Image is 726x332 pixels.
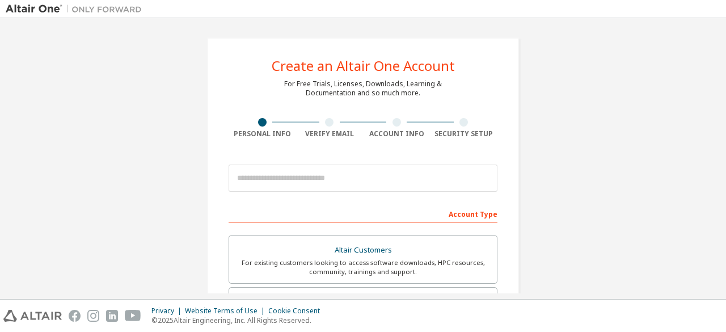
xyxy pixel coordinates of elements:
div: Account Info [363,129,430,138]
div: Website Terms of Use [185,306,268,316]
div: Account Type [229,204,497,222]
div: Cookie Consent [268,306,327,316]
img: instagram.svg [87,310,99,322]
img: linkedin.svg [106,310,118,322]
div: For Free Trials, Licenses, Downloads, Learning & Documentation and so much more. [284,79,442,98]
img: facebook.svg [69,310,81,322]
div: Create an Altair One Account [272,59,455,73]
div: Security Setup [430,129,498,138]
img: altair_logo.svg [3,310,62,322]
div: For existing customers looking to access software downloads, HPC resources, community, trainings ... [236,258,490,276]
p: © 2025 Altair Engineering, Inc. All Rights Reserved. [151,316,327,325]
img: Altair One [6,3,147,15]
div: Privacy [151,306,185,316]
div: Altair Customers [236,242,490,258]
div: Personal Info [229,129,296,138]
div: Verify Email [296,129,364,138]
img: youtube.svg [125,310,141,322]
